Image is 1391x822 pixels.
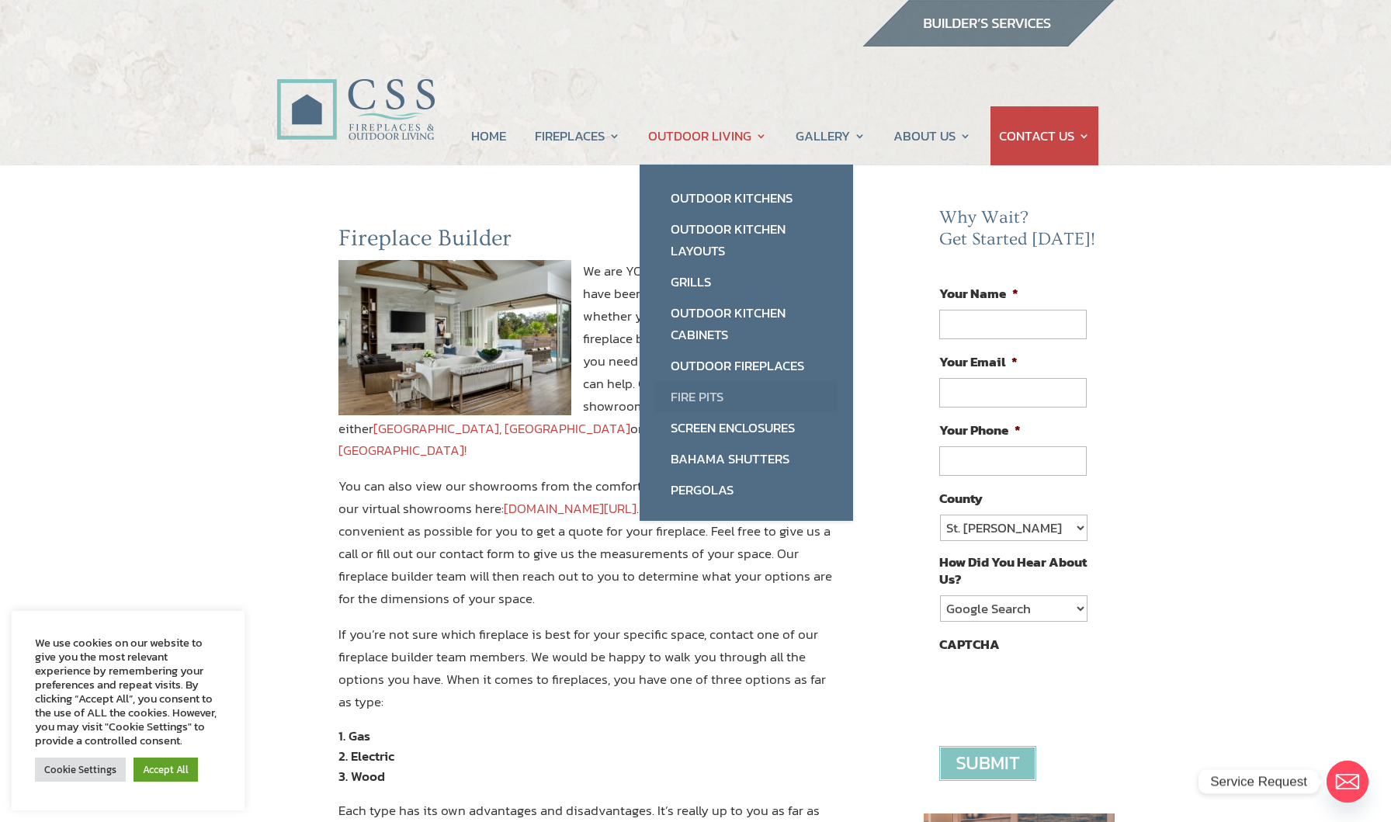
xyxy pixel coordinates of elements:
[939,353,1018,370] label: Your Email
[276,36,435,148] img: CSS Fireplaces & Outdoor Living (Formerly Construction Solutions & Supply)- Jacksonville Ormond B...
[939,490,983,507] label: County
[373,418,630,439] a: [GEOGRAPHIC_DATA], [GEOGRAPHIC_DATA]
[796,106,865,165] a: GALLERY
[655,266,838,297] a: Grills
[862,32,1115,52] a: builder services construction supply
[471,106,506,165] a: HOME
[338,260,837,475] p: We are YOUR local fireplace builder and have been in business since [DATE]. So whether you need a...
[893,106,971,165] a: ABOUT US
[655,350,838,381] a: Outdoor Fireplaces
[535,106,620,165] a: FIREPLACES
[338,475,837,623] p: You can also view our showrooms from the comfort of your own home by visiting our virtual showroo...
[338,623,837,727] p: If you’re not sure which fireplace is best for your specific space, contact one of our fireplace ...
[939,636,1000,653] label: CAPTCHA
[338,726,837,746] li: Gas
[939,207,1099,258] h2: Why Wait? Get Started [DATE]!
[655,443,838,474] a: Bahama Shutters
[939,421,1021,439] label: Your Phone
[655,412,838,443] a: Screen Enclosures
[338,766,837,786] li: Wood
[134,758,198,782] a: Accept All
[35,636,221,747] div: We use cookies on our website to give you the most relevant experience by remembering your prefer...
[939,553,1087,588] label: How Did You Hear About Us?
[338,746,837,766] li: Electric
[338,260,571,415] img: fireplace builder jacksonville fl and ormond beach fl
[939,746,1036,781] input: Submit
[939,661,1175,721] iframe: reCAPTCHA
[504,498,637,519] a: [DOMAIN_NAME][URL]
[655,213,838,266] a: Outdoor Kitchen Layouts
[338,224,837,260] h2: Fireplace Builder
[655,297,838,350] a: Outdoor Kitchen Cabinets
[999,106,1090,165] a: CONTACT US
[35,758,126,782] a: Cookie Settings
[655,474,838,505] a: Pergolas
[655,381,838,412] a: Fire Pits
[939,285,1018,302] label: Your Name
[1327,761,1368,803] a: Email
[655,182,838,213] a: Outdoor Kitchens
[648,106,767,165] a: OUTDOOR LIVING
